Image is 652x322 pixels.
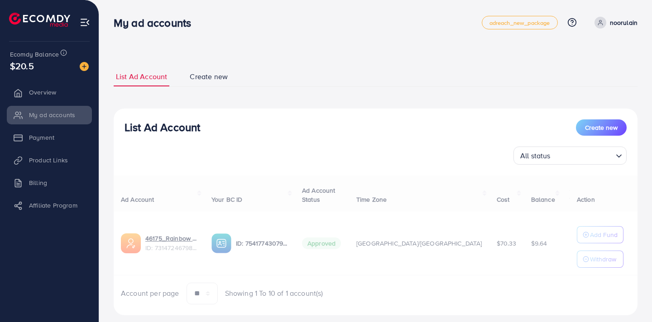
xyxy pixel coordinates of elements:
input: Search for option [553,147,612,162]
span: Ecomdy Balance [10,50,59,59]
h3: List Ad Account [125,121,200,134]
h3: My ad accounts [114,16,198,29]
span: List Ad Account [116,71,167,82]
span: All status [518,149,552,162]
span: adreach_new_package [489,20,550,26]
span: $20.5 [10,59,34,72]
img: logo [9,13,70,27]
span: Create new [190,71,228,82]
span: Create new [585,123,618,132]
a: adreach_new_package [482,16,558,29]
a: noorulain [591,17,638,28]
img: image [80,62,89,71]
img: menu [80,17,90,28]
button: Create new [576,119,627,136]
div: Search for option [513,147,627,165]
p: noorulain [610,17,638,28]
